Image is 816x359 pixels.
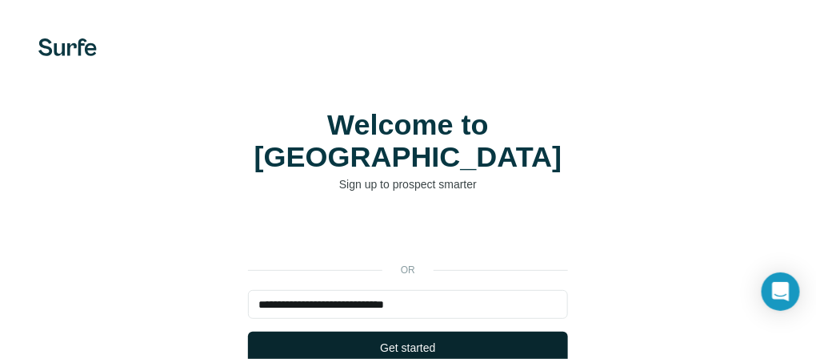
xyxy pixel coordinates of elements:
[380,340,435,356] span: Get started
[240,216,576,252] iframe: Sign in with Google Button
[382,263,434,277] p: or
[248,109,568,173] h1: Welcome to [GEOGRAPHIC_DATA]
[248,176,568,192] p: Sign up to prospect smarter
[38,38,97,56] img: Surfe's logo
[762,272,800,311] div: Open Intercom Messenger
